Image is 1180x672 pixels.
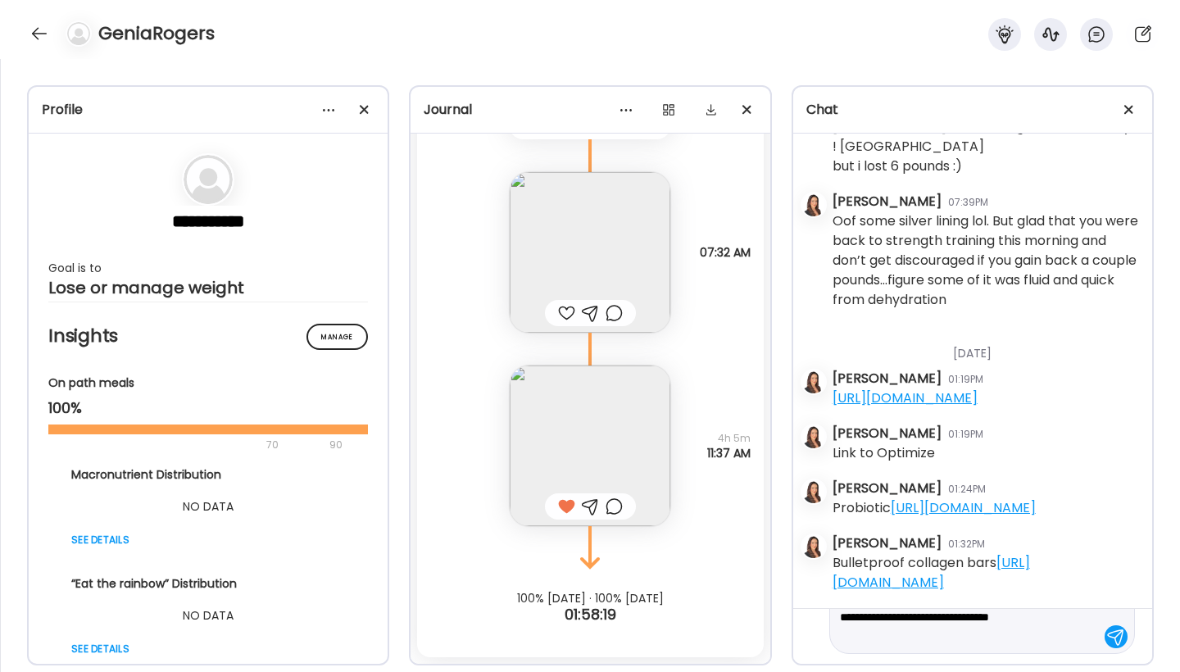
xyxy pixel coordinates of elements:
[306,324,368,350] div: Manage
[510,172,670,333] img: images%2FHS9iV4eR4aajLHUFk14lduQyQWu1%2FHa7CQHAGDjpzNcGaVMxT%2Fq41FmxlOYGML3r9s51ar_240
[707,446,751,461] span: 11:37 AM
[833,369,942,388] div: [PERSON_NAME]
[833,211,1139,310] div: Oof some silver lining lol. But glad that you were back to strength training this morning and don...
[328,435,344,455] div: 90
[833,553,1030,592] a: [URL][DOMAIN_NAME]
[833,424,942,443] div: [PERSON_NAME]
[948,537,985,552] div: 01:32PM
[833,443,935,463] div: Link to Optimize
[833,388,978,407] a: [URL][DOMAIN_NAME]
[424,100,756,120] div: Journal
[802,425,825,448] img: avatars%2Flh3K99mx7famFxoIg6ki9KwKpCi1
[48,375,368,392] div: On path meals
[71,497,345,516] div: NO DATA
[411,592,769,605] div: 100% [DATE] · 100% [DATE]
[833,534,942,553] div: [PERSON_NAME]
[802,535,825,558] img: avatars%2Flh3K99mx7famFxoIg6ki9KwKpCi1
[833,98,1139,176] div: yes finally !! I was literally so sick with the [MEDICAL_DATA] and had high fever for 5 days ! [G...
[67,22,90,45] img: bg-avatar-default.svg
[833,553,1139,593] div: Bulletproof collagen bars
[891,498,1036,517] a: [URL][DOMAIN_NAME]
[48,398,368,418] div: 100%
[71,575,345,593] div: “Eat the rainbow” Distribution
[833,325,1139,369] div: [DATE]
[700,245,751,260] span: 07:32 AM
[48,435,324,455] div: 70
[948,372,983,387] div: 01:19PM
[948,427,983,442] div: 01:19PM
[510,366,670,526] img: images%2FHS9iV4eR4aajLHUFk14lduQyQWu1%2F6ybtIlaUatrNfYXN2Zk0%2FhzHjQCmykFZXjPzm2Z6F_240
[707,431,751,446] span: 4h 5m
[411,605,769,624] div: 01:58:19
[802,370,825,393] img: avatars%2Flh3K99mx7famFxoIg6ki9KwKpCi1
[184,155,233,204] img: bg-avatar-default.svg
[42,100,374,120] div: Profile
[833,498,1036,518] div: Probiotic
[833,479,942,498] div: [PERSON_NAME]
[948,195,988,210] div: 07:39PM
[48,278,368,297] div: Lose or manage weight
[802,480,825,503] img: avatars%2Flh3K99mx7famFxoIg6ki9KwKpCi1
[48,258,368,278] div: Goal is to
[98,20,215,47] h4: GeniaRogers
[71,466,345,484] div: Macronutrient Distribution
[948,482,986,497] div: 01:24PM
[48,324,368,348] h2: Insights
[71,606,345,625] div: NO DATA
[802,193,825,216] img: avatars%2Flh3K99mx7famFxoIg6ki9KwKpCi1
[806,100,1139,120] div: Chat
[833,192,942,211] div: [PERSON_NAME]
